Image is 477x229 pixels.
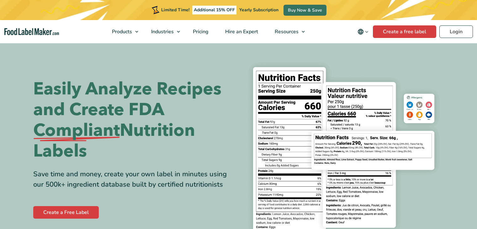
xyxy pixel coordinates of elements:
a: Food Label Maker homepage [4,28,59,35]
a: Industries [143,20,183,43]
span: Pricing [191,28,209,35]
a: Create a Free Label [33,206,99,219]
span: Products [110,28,133,35]
a: Products [104,20,141,43]
a: Pricing [185,20,215,43]
span: Limited Time! [161,7,189,13]
a: Create a free label [373,25,436,38]
a: Login [439,25,473,38]
button: Change language [353,25,373,38]
span: Industries [149,28,174,35]
span: Hire an Expert [223,28,259,35]
div: Save time and money, create your own label in minutes using our 500k+ ingredient database built b... [33,169,234,190]
a: Hire an Expert [217,20,265,43]
h1: Easily Analyze Recipes and Create FDA Nutrition Labels [33,79,234,162]
span: Yearly Subscription [239,7,278,13]
span: Compliant [33,120,120,141]
span: Additional 15% OFF [192,6,236,14]
span: Resources [273,28,299,35]
a: Buy Now & Save [284,5,326,16]
a: Resources [267,20,308,43]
